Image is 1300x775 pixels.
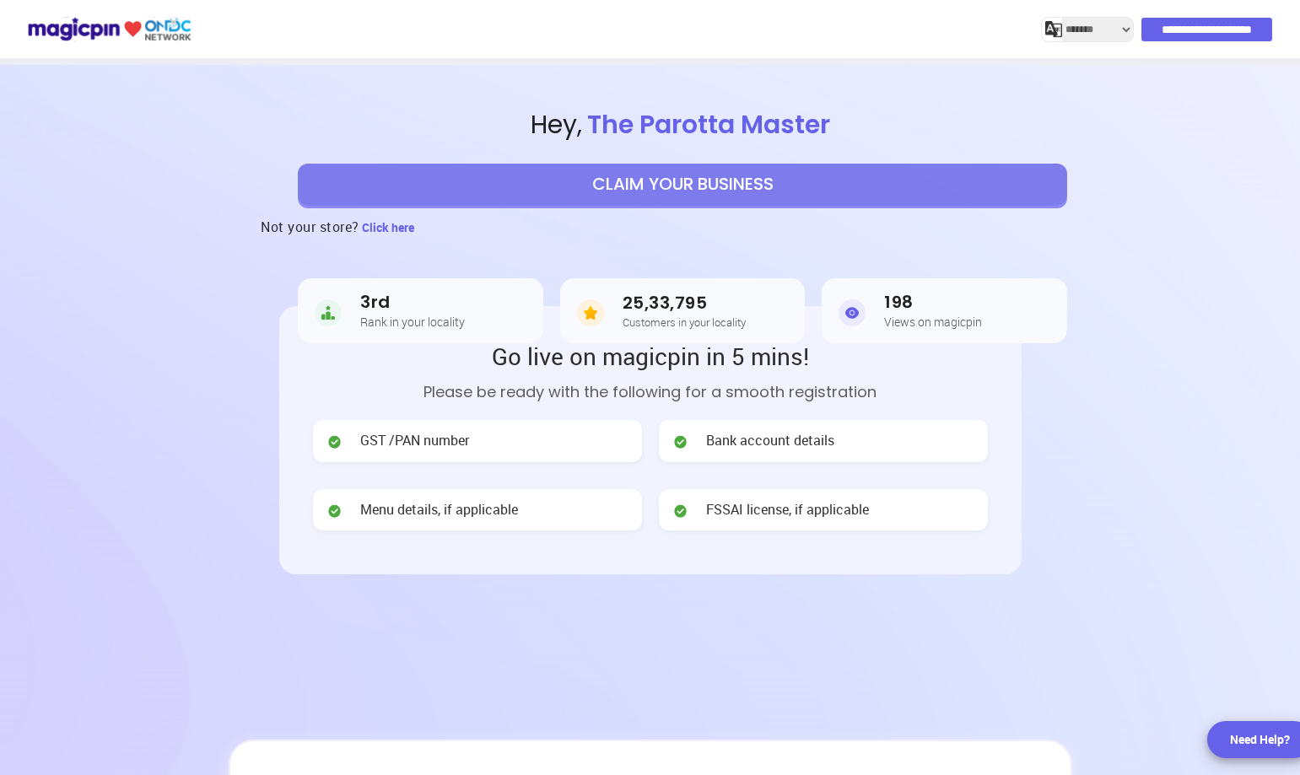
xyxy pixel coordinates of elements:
[315,296,342,330] img: Rank
[706,500,869,519] span: FSSAI license, if applicable
[1045,21,1062,38] img: j2MGCQAAAABJRU5ErkJggg==
[65,107,1300,143] span: Hey ,
[623,293,746,313] h3: 25,33,795
[582,106,835,143] span: The Parotta Master
[362,219,414,235] span: Click here
[360,431,469,450] span: GST /PAN number
[839,296,866,330] img: Views
[313,380,988,403] p: Please be ready with the following for a smooth registration
[884,315,982,328] h5: Views on magicpin
[672,433,689,450] img: check
[27,14,191,44] img: ondc-logo-new-small.8a59708e.svg
[577,296,604,330] img: Customers
[326,503,343,519] img: check
[1230,731,1290,748] div: Need Help?
[360,293,465,312] h3: 3rd
[623,316,746,328] h5: Customers in your locality
[298,164,1067,206] button: CLAIM YOUR BUSINESS
[706,431,834,450] span: Bank account details
[360,500,518,519] span: Menu details, if applicable
[672,503,689,519] img: check
[360,315,465,328] h5: Rank in your locality
[326,433,343,450] img: check
[313,340,988,372] h2: Go live on magicpin in 5 mins!
[884,293,982,312] h3: 198
[261,206,359,248] h3: Not your store?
